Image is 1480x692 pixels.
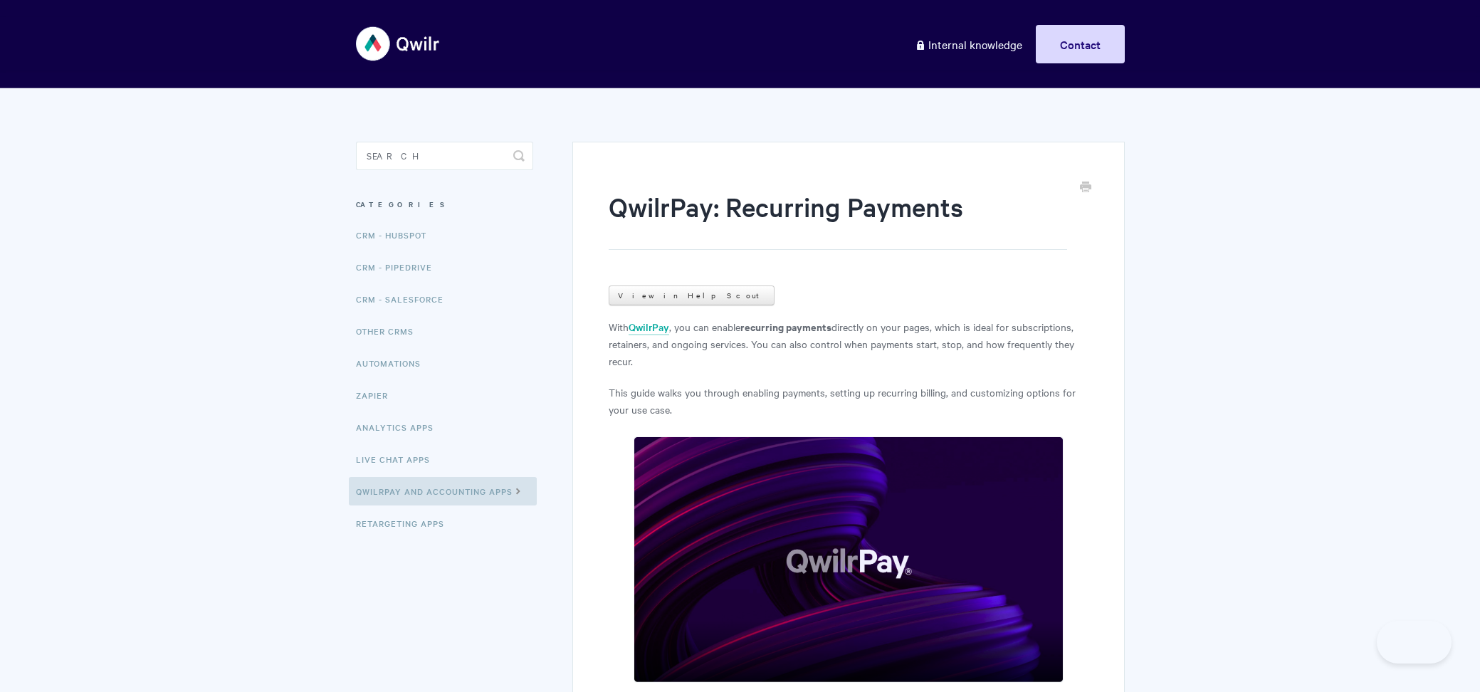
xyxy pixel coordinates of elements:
[356,445,441,473] a: Live Chat Apps
[356,142,533,170] input: Search
[356,17,441,70] img: Qwilr Help Center
[634,436,1064,682] img: file-hBILISBX3B.png
[356,349,431,377] a: Automations
[1036,25,1125,63] a: Contact
[356,253,443,281] a: CRM - Pipedrive
[1080,180,1091,196] a: Print this Article
[356,509,455,538] a: Retargeting Apps
[609,189,1066,250] h1: QwilrPay: Recurring Payments
[904,25,1033,63] a: Internal knowledge
[356,381,399,409] a: Zapier
[1377,621,1452,664] iframe: Toggle Customer Support
[356,317,424,345] a: Other CRMs
[609,318,1088,369] p: With , you can enable directly on your pages, which is ideal for subscriptions, retainers, and on...
[356,285,454,313] a: CRM - Salesforce
[356,192,533,217] h3: Categories
[349,477,537,505] a: QwilrPay and Accounting Apps
[740,319,831,334] strong: recurring payments
[356,413,444,441] a: Analytics Apps
[609,285,775,305] a: View in Help Scout
[609,384,1088,418] p: This guide walks you through enabling payments, setting up recurring billing, and customizing opt...
[629,320,669,335] a: QwilrPay
[356,221,437,249] a: CRM - HubSpot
